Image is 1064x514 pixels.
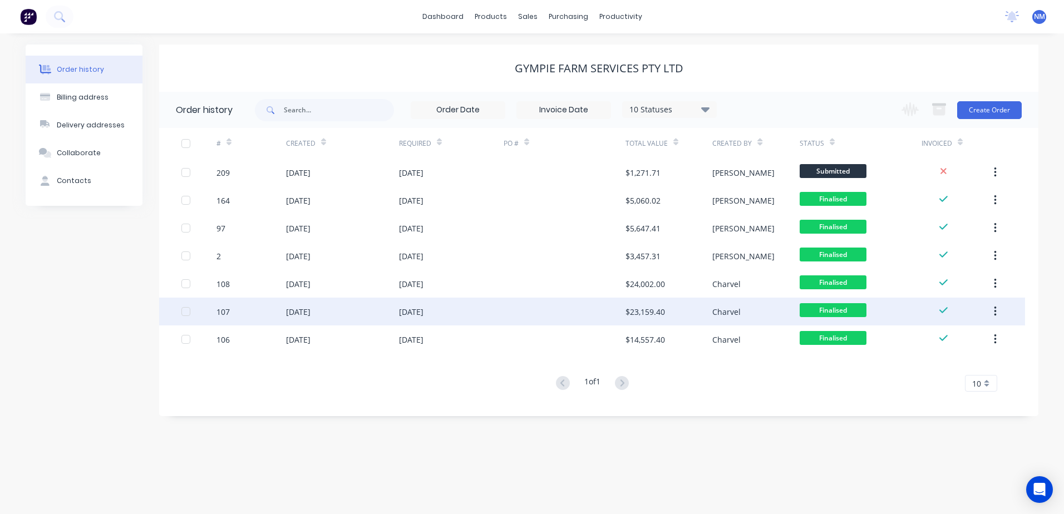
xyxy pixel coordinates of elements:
div: Open Intercom Messenger [1026,476,1053,503]
div: 1 of 1 [584,375,600,392]
div: Total Value [625,139,668,149]
div: products [469,8,513,25]
div: [DATE] [399,195,423,206]
div: Charvel [712,334,741,345]
a: dashboard [417,8,469,25]
img: Factory [20,8,37,25]
div: 107 [216,306,230,318]
div: $1,271.71 [625,167,661,179]
div: purchasing [543,8,594,25]
button: Order history [26,56,142,83]
div: PO # [504,128,625,159]
div: $23,159.40 [625,306,665,318]
div: [DATE] [399,223,423,234]
div: $3,457.31 [625,250,661,262]
div: [DATE] [286,223,311,234]
div: sales [513,8,543,25]
div: $14,557.40 [625,334,665,345]
div: PO # [504,139,519,149]
div: Invoiced [922,128,991,159]
div: 209 [216,167,230,179]
input: Order Date [411,102,505,118]
div: 10 Statuses [623,103,716,116]
div: [DATE] [286,306,311,318]
div: Created By [712,139,752,149]
span: Finalised [800,192,866,206]
div: [DATE] [399,167,423,179]
div: [PERSON_NAME] [712,167,775,179]
button: Collaborate [26,139,142,167]
div: Order history [176,103,233,117]
div: [DATE] [286,278,311,290]
div: # [216,139,221,149]
div: # [216,128,286,159]
div: [PERSON_NAME] [712,195,775,206]
span: Finalised [800,220,866,234]
div: Collaborate [57,148,101,158]
div: Charvel [712,278,741,290]
button: Contacts [26,167,142,195]
div: 97 [216,223,225,234]
div: Required [399,128,504,159]
div: 164 [216,195,230,206]
div: productivity [594,8,648,25]
span: Finalised [800,275,866,289]
button: Billing address [26,83,142,111]
div: Billing address [57,92,109,102]
div: Contacts [57,176,91,186]
input: Search... [284,99,394,121]
button: Delivery addresses [26,111,142,139]
div: $24,002.00 [625,278,665,290]
div: Created [286,128,399,159]
span: Finalised [800,331,866,345]
div: 108 [216,278,230,290]
div: [DATE] [286,195,311,206]
div: Status [800,128,922,159]
div: [DATE] [286,250,311,262]
div: Created By [712,128,799,159]
span: NM [1034,12,1045,22]
div: [DATE] [399,334,423,345]
div: Total Value [625,128,712,159]
div: $5,647.41 [625,223,661,234]
div: [DATE] [399,306,423,318]
div: [DATE] [286,167,311,179]
button: Create Order [957,101,1022,119]
div: Invoiced [922,139,952,149]
div: Charvel [712,306,741,318]
div: Gympie Farm Services Pty Ltd [515,62,683,75]
div: Required [399,139,431,149]
div: [DATE] [399,278,423,290]
div: [DATE] [286,334,311,345]
span: Finalised [800,303,866,317]
span: Finalised [800,248,866,261]
div: [DATE] [399,250,423,262]
div: [PERSON_NAME] [712,250,775,262]
div: 2 [216,250,221,262]
div: Status [800,139,824,149]
div: Order history [57,65,104,75]
div: Delivery addresses [57,120,125,130]
div: Created [286,139,316,149]
div: [PERSON_NAME] [712,223,775,234]
div: 106 [216,334,230,345]
span: 10 [972,378,981,389]
div: $5,060.02 [625,195,661,206]
input: Invoice Date [517,102,610,118]
span: Submitted [800,164,866,178]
